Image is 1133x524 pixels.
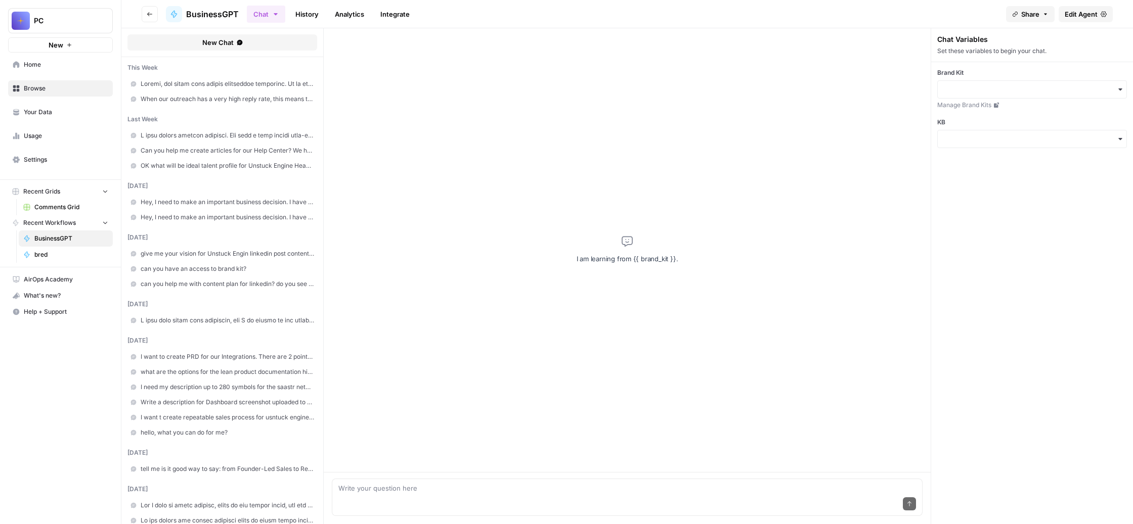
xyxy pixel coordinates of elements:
div: Set these variables to begin your chat. [937,46,1127,56]
a: hello, what you can do for me? [127,425,317,440]
button: New Chat [127,34,317,51]
div: Chat Variables [937,34,1127,44]
label: Brand Kit [937,68,1127,77]
span: BusinessGPT [186,8,239,20]
span: I want to create PRD for our Integrations. There are 2 points I want to discuss: 1 - Waterfall We... [141,352,314,361]
span: New Chat [202,37,234,47]
span: Loremi, dol sitam cons adipis elitseddoe temporinc. Ut la etdolor magnaali, enimadm ve quisno exe... [141,79,314,88]
span: OK what will be ideal talent profile for Unstuck Engine Head of Sales? [141,161,314,170]
div: What's new? [9,288,112,303]
span: Recent Grids [23,187,60,196]
div: last week [127,115,317,124]
p: I am learning from {{ brand_kit }}. [577,254,678,264]
button: Chat [247,6,285,23]
span: PC [34,16,95,26]
button: Recent Grids [8,184,113,199]
a: L ipsu dolo sitam cons adipiscin, eli S do eiusmo te inc utlaboreetdol magnaa en-ad-minimv qui no... [127,313,317,328]
div: [DATE] [127,181,317,190]
span: AirOps Academy [24,275,108,284]
a: BusinessGPT [19,230,113,247]
a: Hey, I need to make an important business decision. I have this idea for LinkedIn Voice Note: Hey... [127,210,317,225]
span: tell me is it good way to say: from Founder-Led Sales to Revenue Operations [141,464,314,473]
a: Your Data [8,104,113,120]
a: Settings [8,152,113,168]
span: Edit Agent [1065,9,1098,19]
span: L ipsu dolors ametcon adipisci. Eli sedd e temp incidi utla-etdolor m aliquae. A mini, ven qui no... [141,131,314,140]
span: Lor I dolo si ametc adipisc, elits do eiu tempor incid, utl etd magn al? en adm veni qu nostrudex... [141,501,314,510]
button: What's new? [8,288,113,304]
a: History [289,6,325,22]
div: [DATE] [127,485,317,494]
span: Share [1021,9,1039,19]
span: Browse [24,84,108,93]
span: Settings [24,155,108,164]
span: L ipsu dolo sitam cons adipiscin, eli S do eiusmo te inc utlaboreetdol magnaa en-ad-minimv qui no... [141,316,314,325]
a: can you help me with content plan for linkedin? do you see our brand kit and knowledge base? [127,276,317,292]
a: AirOps Academy [8,271,113,288]
span: what are the options for the lean product documentation hierarchy: product roadmap, product requi... [141,367,314,376]
span: New [49,40,63,50]
button: Share [1006,6,1055,22]
a: OK what will be ideal talent profile for Unstuck Engine Head of Sales? [127,158,317,173]
a: I want to create PRD for our Integrations. There are 2 points I want to discuss: 1 - Waterfall We... [127,349,317,364]
a: Usage [8,128,113,144]
span: I want t create repeatable sales process for usntuck engine. where to start? [141,413,314,422]
a: bred [19,247,113,263]
label: KB [937,118,1127,127]
a: Manage Brand Kits [937,101,1127,110]
div: [DATE] [127,300,317,309]
a: Integrate [374,6,416,22]
a: can you have an access to brand kit? [127,261,317,276]
span: bred [34,250,108,259]
a: Home [8,57,113,73]
a: Hey, I need to make an important business decision. I have this idea for LinkedIn Voice Note: Hey... [127,195,317,210]
a: I want t create repeatable sales process for usntuck engine. where to start? [127,410,317,425]
img: PC Logo [12,12,30,30]
a: Comments Grid [19,199,113,215]
span: give me your vision for Unstuck Engin linkedin post content calendar with daily publishing [141,249,314,258]
button: New [8,37,113,53]
a: L ipsu dolors ametcon adipisci. Eli sedd e temp incidi utla-etdolor m aliquae. A mini, ven qui no... [127,128,317,143]
button: Recent Workflows [8,215,113,230]
a: BusinessGPT [166,6,239,22]
a: tell me is it good way to say: from Founder-Led Sales to Revenue Operations [127,461,317,477]
button: Workspace: PC [8,8,113,33]
span: hello, what you can do for me? [141,428,314,437]
a: I need my description up to 280 symbols for the saastr networking portal: Tell others about yours... [127,379,317,395]
span: Usage [24,131,108,140]
span: Hey, I need to make an important business decision. I have this idea for LinkedIn Voice Note: Hey... [141,198,314,207]
div: this week [127,63,317,72]
a: Edit Agent [1059,6,1113,22]
span: Write a description for Dashboard screenshot uploaded to G2 [141,398,314,407]
a: Can you help me create articles for our Help Center? We host it on intercom [127,143,317,158]
div: [DATE] [127,448,317,457]
a: what are the options for the lean product documentation hierarchy: product roadmap, product requi... [127,364,317,379]
a: When our outreach has a very high reply rate, this means that we found the message market fit. Wh... [127,91,317,107]
span: Home [24,60,108,69]
span: I need my description up to 280 symbols for the saastr networking portal: Tell others about yours... [141,383,314,392]
button: Help + Support [8,304,113,320]
span: BusinessGPT [34,234,108,243]
span: Comments Grid [34,203,108,212]
a: Loremi, dol sitam cons adipis elitseddoe temporinc. Ut la etdolor magnaali, enimadm ve quisno exe... [127,76,317,91]
span: can you help me with content plan for linkedin? do you see our brand kit and knowledge base? [141,279,314,289]
a: Browse [8,80,113,97]
span: Recent Workflows [23,218,76,227]
span: Your Data [24,108,108,117]
a: Write a description for Dashboard screenshot uploaded to G2 [127,395,317,410]
span: When our outreach has a very high reply rate, this means that we found the message market fit. Wh... [141,94,314,104]
div: [DATE] [127,336,317,345]
span: can you have an access to brand kit? [141,264,314,273]
a: Lor I dolo si ametc adipisc, elits do eiu tempor incid, utl etd magn al? en adm veni qu nostrudex... [127,498,317,513]
span: Can you help me create articles for our Help Center? We host it on intercom [141,146,314,155]
a: give me your vision for Unstuck Engin linkedin post content calendar with daily publishing [127,246,317,261]
span: Hey, I need to make an important business decision. I have this idea for LinkedIn Voice Note: Hey... [141,213,314,222]
span: Help + Support [24,307,108,316]
a: Analytics [329,6,370,22]
div: [DATE] [127,233,317,242]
